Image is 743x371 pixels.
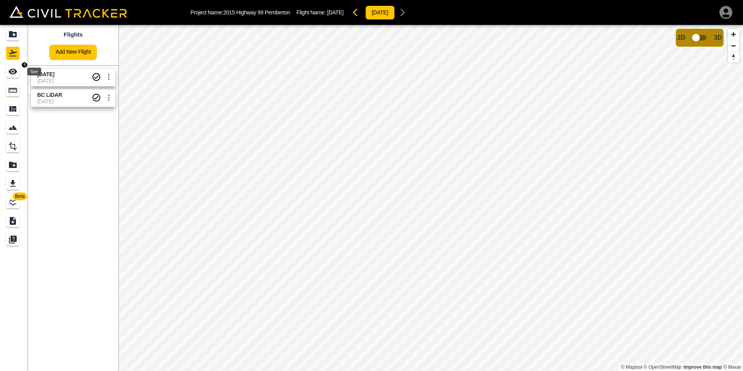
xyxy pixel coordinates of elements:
p: Flight Name: [297,9,344,16]
a: Map feedback [684,364,722,370]
p: Project Name: 2015 Highway 99 Pemberton [190,9,290,16]
span: 3D [714,34,722,41]
canvas: Map [119,25,743,371]
button: Reset bearing to north [728,51,739,63]
span: 2D [677,34,685,41]
a: Maxar [723,364,741,370]
a: OpenStreetMap [644,364,682,370]
button: Zoom in [728,29,739,40]
button: [DATE] [365,5,395,20]
span: [DATE] [327,9,344,16]
div: See [27,68,41,75]
button: Zoom out [728,40,739,51]
img: Civil Tracker [9,6,127,18]
a: Mapbox [621,364,642,370]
